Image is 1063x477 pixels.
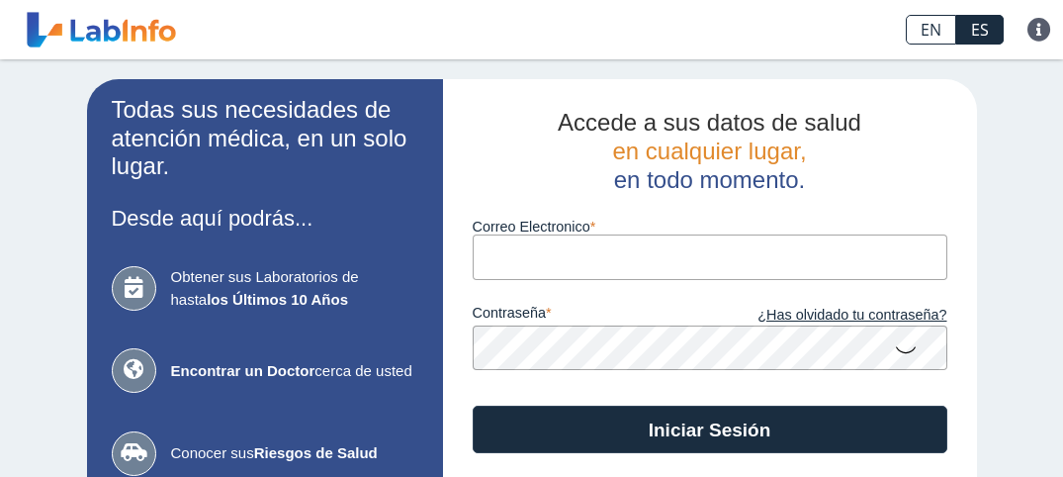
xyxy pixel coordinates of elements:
[254,444,378,461] b: Riesgos de Salud
[614,166,805,193] span: en todo momento.
[473,219,947,235] label: Correo Electronico
[112,206,418,231] h3: Desde aquí podrás...
[112,96,418,181] h2: Todas sus necesidades de atención médica, en un solo lugar.
[207,291,348,308] b: los Últimos 10 Años
[171,442,418,465] span: Conocer sus
[473,406,947,453] button: Iniciar Sesión
[473,305,710,327] label: contraseña
[171,360,418,383] span: cerca de usted
[612,138,806,164] span: en cualquier lugar,
[906,15,956,45] a: EN
[710,305,947,327] a: ¿Has olvidado tu contraseña?
[171,362,315,379] b: Encontrar un Doctor
[956,15,1004,45] a: ES
[558,109,861,136] span: Accede a sus datos de salud
[171,266,418,311] span: Obtener sus Laboratorios de hasta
